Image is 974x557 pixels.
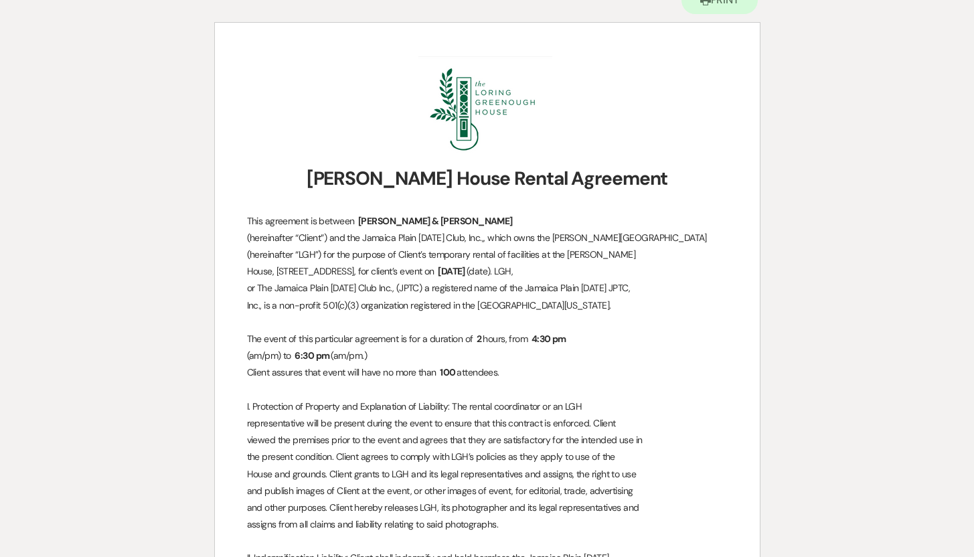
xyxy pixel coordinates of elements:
span: [PERSON_NAME] & [PERSON_NAME] [357,214,514,229]
span: 2 [475,331,483,347]
p: and publish images of Client at the event, or other images of event, for editorial, trade, advert... [247,483,728,499]
span: 4:30 pm [530,331,568,347]
p: viewed the premises prior to the event and agrees that they are satisfactory for the intended use in [247,432,728,449]
p: The event of this particular agreement is for a duration of hours, from [247,331,728,347]
p: Client assures that event will have no more than attendees. [247,364,728,381]
strong: [PERSON_NAME] House Rental Agreement [307,166,668,191]
p: Inc., is a non-profit 501(c)(3) organization registered in the [GEOGRAPHIC_DATA][US_STATE]. [247,297,728,314]
p: House, [STREET_ADDRESS], for client’s event on (date). LGH, [247,263,728,280]
img: Screenshot 2025-08-12 at 2.57.46 PM.png [418,56,552,162]
span: 100 [438,365,457,380]
p: the present condition. Client agrees to comply with LGH’s policies as they apply to use of the [247,449,728,465]
span: [DATE] [436,264,467,279]
p: representative will be present during the event to ensure that this contract is enforced. Client [247,415,728,432]
p: I. Protection of Property and Explanation of Liability: The rental coordinator or an LGH [247,398,728,415]
p: (am/pm) to (am/pm.) [247,347,728,364]
p: and other purposes. Client hereby releases LGH, its photographer and its legal representatives and [247,499,728,516]
span: 6:30 pm [293,348,331,364]
p: House and grounds. Client grants to LGH and its legal representatives and assigns, the right to use [247,466,728,483]
p: assigns from all claims and liability relating to said photographs. [247,516,728,533]
p: (hereinafter “LGH”) for the purpose of Client’s temporary rental of facilities at the [PERSON_NAME] [247,246,728,263]
p: This agreement is between [247,213,728,230]
p: (hereinafter “Client”) and the Jamaica Plain [DATE] Club, Inc.,, which owns the [PERSON_NAME][GEO... [247,230,728,246]
p: or The Jamaica Plain [DATE] Club Inc., (JPTC) a registered name of the Jamaica Plain [DATE] JPTC, [247,280,728,297]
